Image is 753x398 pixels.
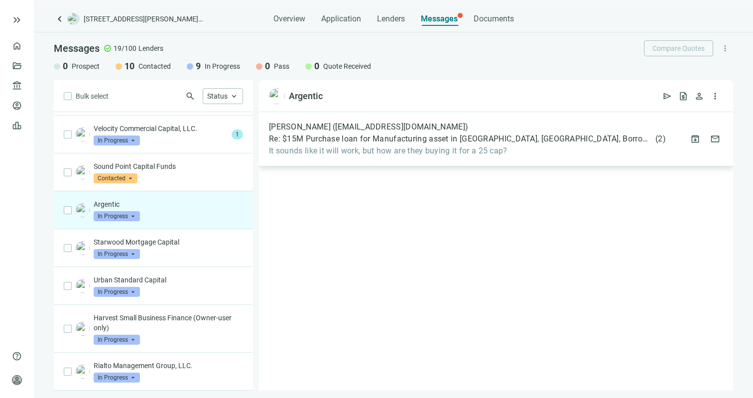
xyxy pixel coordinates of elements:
p: Urban Standard Capital [94,275,243,285]
span: check_circle [104,44,112,52]
span: 0 [265,60,270,72]
span: Lenders [138,43,163,53]
span: more_vert [721,44,730,53]
span: send [662,91,672,101]
button: archive [687,131,703,147]
span: help [12,351,22,361]
img: b5f9c3ec-dfc4-4214-8029-af81b6c9d92d.png [76,128,90,141]
span: Contacted [138,61,171,71]
span: archive [690,134,700,144]
span: It sounds like it will work, but how are they buying it for a 25 cap? [269,146,666,156]
p: Argentic [94,199,243,209]
span: In Progress [94,135,140,145]
span: keyboard_arrow_up [230,92,239,101]
span: In Progress [94,249,140,259]
p: Velocity Commercial Capital, LLC. [94,124,228,133]
span: Contacted [94,173,137,183]
span: request_quote [678,91,688,101]
a: keyboard_arrow_left [54,13,66,25]
img: 11bab2f0-ffac-414b-bd5d-10caf3faabfa.png [76,322,90,336]
span: Documents [474,14,514,24]
span: mail [710,134,720,144]
span: Bulk select [76,91,109,102]
span: Status [207,92,228,100]
span: more_vert [710,91,720,101]
p: Rialto Management Group, LLC. [94,361,243,371]
img: c7652aa0-7a0e-4b45-9ad1-551f88ce4c3e [269,88,285,104]
p: Harvest Small Business Finance (Owner-user only) [94,313,243,333]
span: Re: $15M Purchase loan for Manufacturing asset in [GEOGRAPHIC_DATA], [GEOGRAPHIC_DATA], Borrower ... [269,134,653,144]
img: 5dedaba3-712d-438e-b192-b3e3a9f66415 [76,365,90,379]
span: Quote Received [323,61,371,71]
span: search [185,91,195,101]
span: Pass [274,61,289,71]
span: 9 [196,60,201,72]
button: keyboard_double_arrow_right [11,14,23,26]
span: Overview [273,14,305,24]
span: 0 [314,60,319,72]
span: [STREET_ADDRESS][PERSON_NAME][PERSON_NAME] [84,14,203,24]
button: more_vert [707,88,723,104]
button: send [659,88,675,104]
span: 0 [63,60,68,72]
img: aaac9ac5-2777-403b-8424-57620df6724f [76,241,90,255]
img: 8f3edef9-ec63-4797-ac0d-e03ef916b633 [76,279,90,293]
span: In Progress [94,373,140,383]
button: Compare Quotes [644,40,713,56]
button: person [691,88,707,104]
span: Application [321,14,361,24]
span: person [694,91,704,101]
img: 5f1d3721-487b-4c83-af54-c7aa54672568 [76,165,90,179]
span: In Progress [94,287,140,297]
button: mail [707,131,723,147]
p: Starwood Mortgage Capital [94,237,243,247]
span: In Progress [205,61,240,71]
span: Messages [54,42,100,54]
span: Lenders [377,14,405,24]
span: 1 [232,130,243,139]
div: Argentic [289,90,323,102]
span: ( 2 ) [655,134,666,144]
button: more_vert [717,40,733,56]
span: In Progress [94,211,140,221]
img: c7652aa0-7a0e-4b45-9ad1-551f88ce4c3e [76,203,90,217]
span: In Progress [94,335,140,345]
span: [PERSON_NAME] ([EMAIL_ADDRESS][DOMAIN_NAME]) [269,122,468,132]
span: 10 [125,60,134,72]
span: Prospect [72,61,100,71]
button: request_quote [675,88,691,104]
span: 19/100 [114,43,136,53]
span: account_balance [12,81,19,91]
img: deal-logo [68,13,80,25]
p: Sound Point Capital Funds [94,161,243,171]
span: person [12,375,22,385]
span: Messages [421,14,458,23]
